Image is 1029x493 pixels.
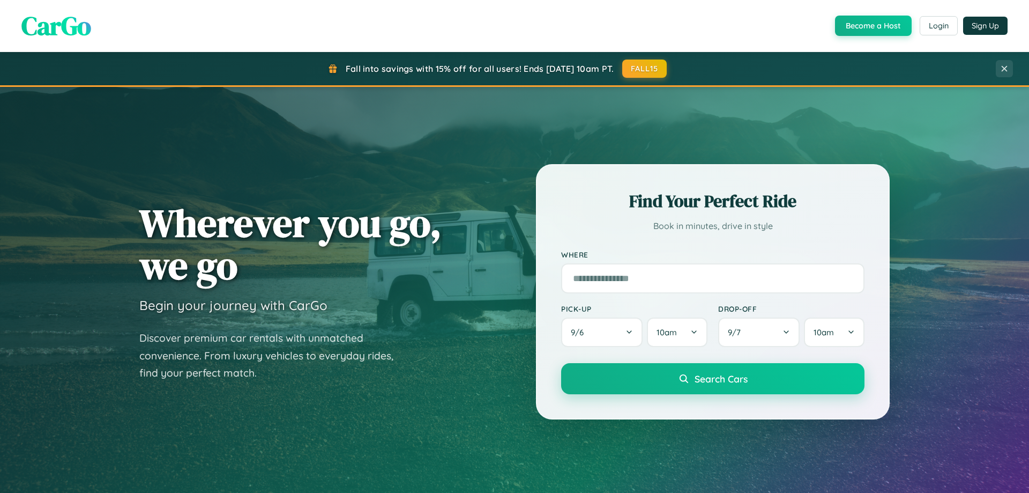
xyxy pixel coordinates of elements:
[920,16,958,35] button: Login
[963,17,1008,35] button: Sign Up
[814,327,834,337] span: 10am
[718,318,800,347] button: 9/7
[139,297,327,313] h3: Begin your journey with CarGo
[657,327,677,337] span: 10am
[561,189,864,213] h2: Find Your Perfect Ride
[139,329,407,382] p: Discover premium car rentals with unmatched convenience. From luxury vehicles to everyday rides, ...
[561,218,864,234] p: Book in minutes, drive in style
[728,327,746,337] span: 9 / 7
[718,304,864,313] label: Drop-off
[804,318,864,347] button: 10am
[571,327,589,337] span: 9 / 6
[695,373,748,385] span: Search Cars
[835,16,912,36] button: Become a Host
[139,202,442,286] h1: Wherever you go, we go
[561,304,707,313] label: Pick-up
[622,60,667,78] button: FALL15
[647,318,707,347] button: 10am
[21,8,91,43] span: CarGo
[561,363,864,394] button: Search Cars
[561,318,643,347] button: 9/6
[346,63,614,74] span: Fall into savings with 15% off for all users! Ends [DATE] 10am PT.
[561,250,864,259] label: Where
